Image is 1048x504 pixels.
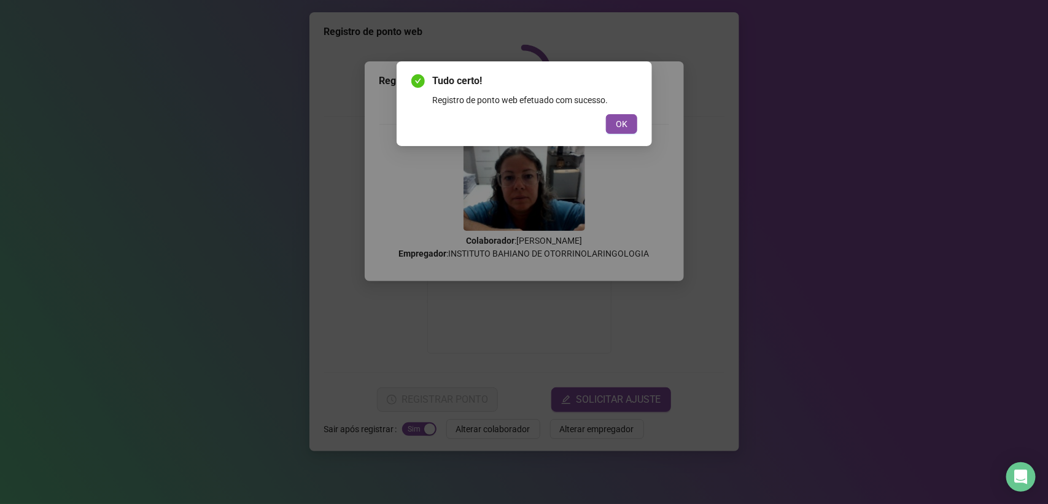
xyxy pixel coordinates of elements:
span: check-circle [411,74,425,88]
div: Registro de ponto web efetuado com sucesso. [432,93,637,107]
button: OK [606,114,637,134]
span: Tudo certo! [432,74,637,88]
span: OK [616,117,627,131]
div: Open Intercom Messenger [1006,462,1036,492]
